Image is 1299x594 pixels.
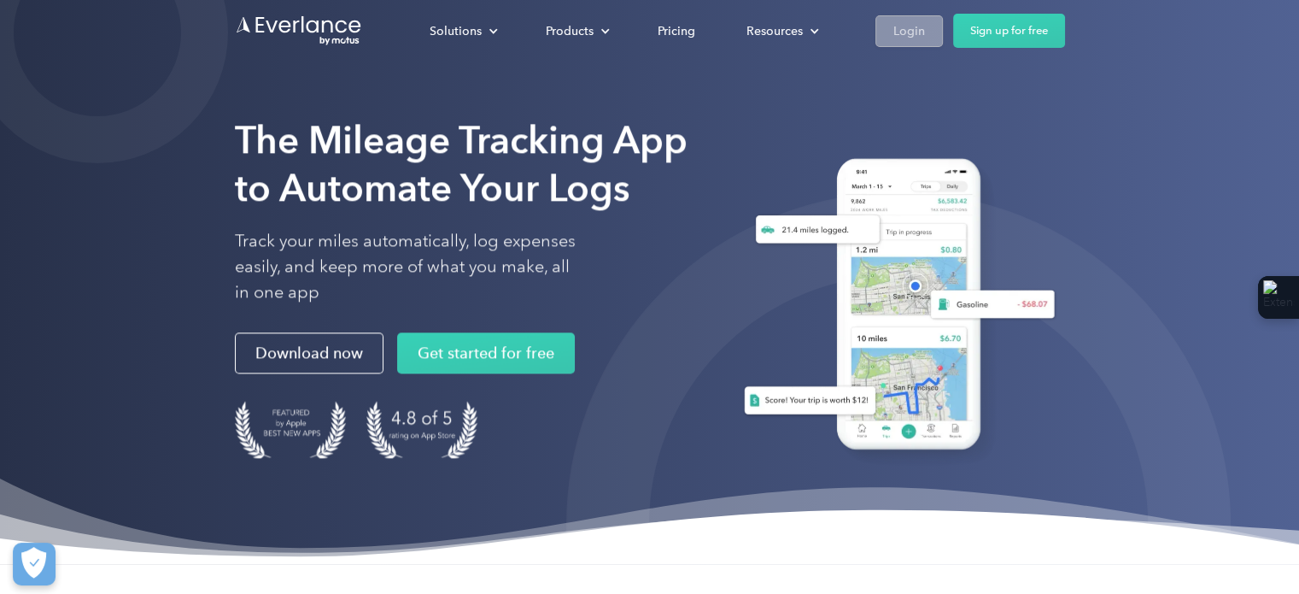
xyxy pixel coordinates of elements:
p: Track your miles automatically, log expenses easily, and keep more of what you make, all in one app [235,228,576,305]
a: Sign up for free [953,14,1065,48]
strong: The Mileage Tracking App to Automate Your Logs [235,117,688,210]
div: Login [893,21,925,42]
a: Get started for free [397,332,575,373]
a: Pricing [641,16,712,46]
div: Products [529,16,623,46]
img: 4.9 out of 5 stars on the app store [366,401,477,458]
a: Go to homepage [235,15,363,47]
img: Badge for Featured by Apple Best New Apps [235,401,346,458]
a: Login [875,15,943,47]
div: Pricing [658,21,695,42]
div: Products [546,21,594,42]
div: Resources [746,21,803,42]
button: Cookies Settings [13,543,56,585]
img: Extension Icon [1263,280,1294,315]
img: Everlance, mileage tracker app, expense tracking app [723,145,1065,469]
div: Solutions [413,16,512,46]
div: Resources [729,16,833,46]
div: Solutions [430,21,482,42]
a: Download now [235,332,383,373]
